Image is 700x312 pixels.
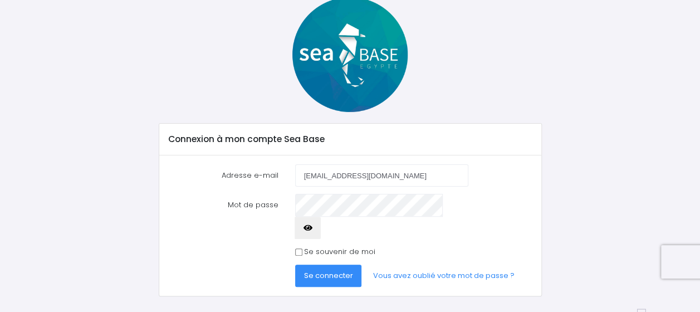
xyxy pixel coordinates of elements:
a: Vous avez oublié votre mot de passe ? [364,265,523,287]
label: Mot de passe [160,194,287,239]
div: Connexion à mon compte Sea Base [159,124,541,155]
label: Se souvenir de moi [304,246,375,257]
label: Adresse e-mail [160,164,287,187]
button: Se connecter [295,265,362,287]
span: Se connecter [304,270,353,281]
